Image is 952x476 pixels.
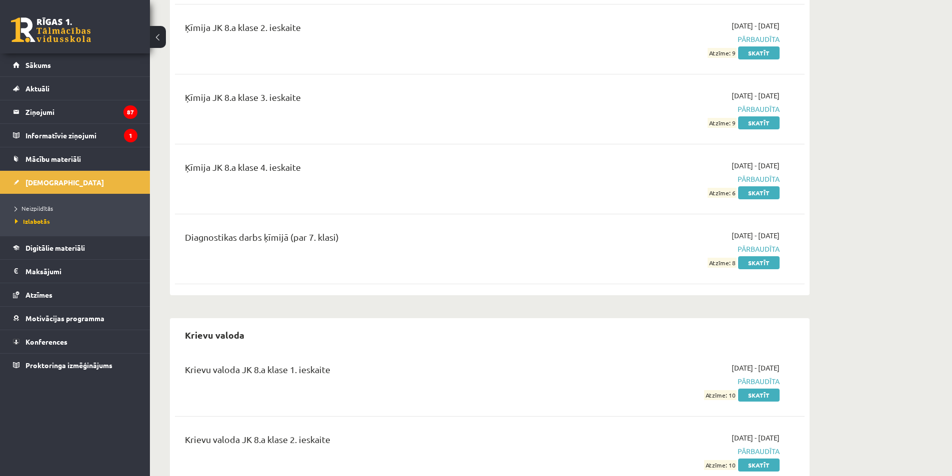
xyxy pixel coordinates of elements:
[25,361,112,370] span: Proktoringa izmēģinājums
[25,84,49,93] span: Aktuāli
[13,171,137,194] a: [DEMOGRAPHIC_DATA]
[25,124,137,147] legend: Informatīvie ziņojumi
[25,260,137,283] legend: Maksājumi
[738,46,780,59] a: Skatīt
[13,124,137,147] a: Informatīvie ziņojumi1
[732,160,780,171] span: [DATE] - [DATE]
[708,48,737,58] span: Atzīme: 9
[732,363,780,373] span: [DATE] - [DATE]
[11,17,91,42] a: Rīgas 1. Tālmācības vidusskola
[732,20,780,31] span: [DATE] - [DATE]
[591,34,780,44] span: Pārbaudīta
[13,354,137,377] a: Proktoringa izmēģinājums
[25,154,81,163] span: Mācību materiāli
[738,186,780,199] a: Skatīt
[732,90,780,101] span: [DATE] - [DATE]
[738,459,780,472] a: Skatīt
[185,433,576,451] div: Krievu valoda JK 8.a klase 2. ieskaite
[708,258,737,268] span: Atzīme: 8
[15,217,140,226] a: Izlabotās
[704,460,737,471] span: Atzīme: 10
[738,256,780,269] a: Skatīt
[591,244,780,254] span: Pārbaudīta
[185,160,576,179] div: Ķīmija JK 8.a klase 4. ieskaite
[15,217,50,225] span: Izlabotās
[591,174,780,184] span: Pārbaudīta
[25,290,52,299] span: Atzīmes
[13,283,137,306] a: Atzīmes
[185,20,576,39] div: Ķīmija JK 8.a klase 2. ieskaite
[15,204,53,212] span: Neizpildītās
[25,314,104,323] span: Motivācijas programma
[708,118,737,128] span: Atzīme: 9
[13,53,137,76] a: Sākums
[591,376,780,387] span: Pārbaudīta
[124,129,137,142] i: 1
[13,307,137,330] a: Motivācijas programma
[175,323,254,347] h2: Krievu valoda
[25,178,104,187] span: [DEMOGRAPHIC_DATA]
[13,100,137,123] a: Ziņojumi87
[738,389,780,402] a: Skatīt
[732,230,780,241] span: [DATE] - [DATE]
[708,188,737,198] span: Atzīme: 6
[704,390,737,401] span: Atzīme: 10
[25,100,137,123] legend: Ziņojumi
[732,433,780,443] span: [DATE] - [DATE]
[15,204,140,213] a: Neizpildītās
[13,330,137,353] a: Konferences
[185,90,576,109] div: Ķīmija JK 8.a klase 3. ieskaite
[591,104,780,114] span: Pārbaudīta
[25,243,85,252] span: Digitālie materiāli
[25,60,51,69] span: Sākums
[591,446,780,457] span: Pārbaudīta
[738,116,780,129] a: Skatīt
[13,236,137,259] a: Digitālie materiāli
[13,77,137,100] a: Aktuāli
[185,363,576,381] div: Krievu valoda JK 8.a klase 1. ieskaite
[25,337,67,346] span: Konferences
[13,260,137,283] a: Maksājumi
[185,230,576,249] div: Diagnostikas darbs ķīmijā (par 7. klasi)
[13,147,137,170] a: Mācību materiāli
[123,105,137,119] i: 87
